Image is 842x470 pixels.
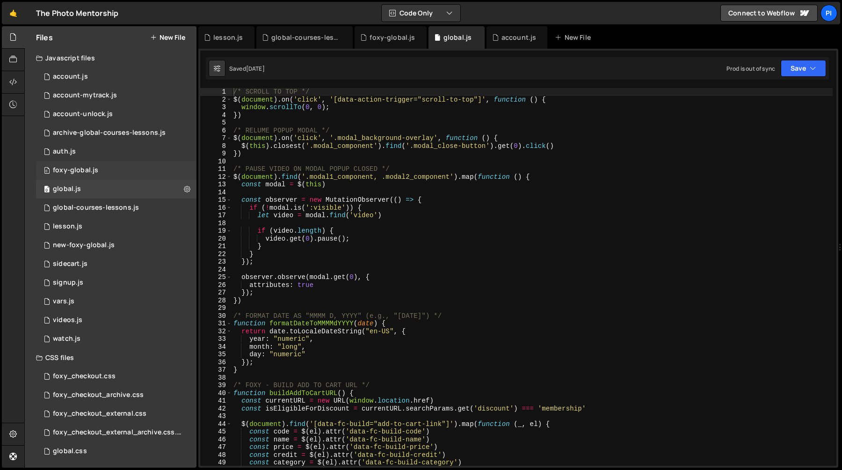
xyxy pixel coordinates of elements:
[53,297,74,306] div: vars.js
[200,343,232,351] div: 34
[200,173,232,181] div: 12
[53,260,87,268] div: sidecart.js
[44,168,50,175] span: 0
[720,5,818,22] a: Connect to Webflow
[726,65,775,73] div: Prod is out of sync
[53,279,83,287] div: signup.js
[150,34,185,41] button: New File
[200,266,232,274] div: 24
[200,212,232,220] div: 17
[36,142,196,161] div: 13533/34034.js
[200,196,232,204] div: 15
[246,65,265,73] div: [DATE]
[213,33,243,42] div: lesson.js
[781,60,826,77] button: Save
[200,127,232,135] div: 6
[200,297,232,305] div: 28
[53,391,144,399] div: foxy_checkout_archive.css
[200,242,232,250] div: 21
[200,389,232,397] div: 40
[200,150,232,158] div: 9
[200,250,232,258] div: 22
[36,67,196,86] div: 13533/34220.js
[53,222,82,231] div: lesson.js
[443,33,472,42] div: global.js
[200,366,232,374] div: 37
[36,86,196,105] div: 13533/38628.js
[200,273,232,281] div: 25
[200,459,232,467] div: 49
[200,158,232,166] div: 10
[382,5,460,22] button: Code Only
[36,367,196,386] div: 13533/38507.css
[36,7,118,19] div: The Photo Mentorship
[200,374,232,382] div: 38
[200,405,232,413] div: 42
[36,124,196,142] div: 13533/43968.js
[36,330,196,348] div: 13533/38527.js
[200,428,232,436] div: 45
[200,320,232,328] div: 31
[200,420,232,428] div: 44
[53,241,115,250] div: new-foxy-global.js
[200,451,232,459] div: 48
[200,382,232,389] div: 39
[200,181,232,189] div: 13
[200,312,232,320] div: 30
[53,316,82,324] div: videos.js
[53,147,76,156] div: auth.js
[200,443,232,451] div: 47
[36,105,196,124] div: 13533/41206.js
[25,348,196,367] div: CSS files
[25,49,196,67] div: Javascript files
[200,227,232,235] div: 19
[53,372,116,381] div: foxy_checkout.css
[53,428,182,437] div: foxy_checkout_external_archive.css.css
[53,166,98,175] div: foxy-global.js
[36,32,53,43] h2: Files
[555,33,594,42] div: New File
[36,311,196,330] div: 13533/42246.js
[2,2,25,24] a: 🤙
[200,258,232,266] div: 23
[200,103,232,111] div: 3
[53,91,117,100] div: account-mytrack.js
[53,185,81,193] div: global.js
[44,186,50,194] span: 0
[36,442,196,461] div: 13533/35489.css
[200,397,232,405] div: 41
[36,180,196,198] div: 13533/39483.js
[200,189,232,197] div: 14
[200,281,232,289] div: 26
[36,217,196,236] div: 13533/35472.js
[200,165,232,173] div: 11
[36,236,196,255] div: 13533/40053.js
[229,65,265,73] div: Saved
[53,335,80,343] div: watch.js
[36,198,196,217] div: 13533/35292.js
[53,447,87,455] div: global.css
[200,304,232,312] div: 29
[53,110,113,118] div: account-unlock.js
[820,5,837,22] div: Pi
[271,33,341,42] div: global-courses-lessons.js
[200,111,232,119] div: 4
[36,273,196,292] div: 13533/35364.js
[36,161,196,180] div: 13533/34219.js
[200,328,232,336] div: 32
[200,142,232,150] div: 8
[36,386,196,404] div: 13533/44030.css
[36,255,196,273] div: 13533/43446.js
[200,220,232,228] div: 18
[200,119,232,127] div: 5
[53,73,88,81] div: account.js
[200,96,232,104] div: 2
[200,235,232,243] div: 20
[36,404,196,423] div: 13533/38747.css
[53,410,146,418] div: foxy_checkout_external.css
[36,423,200,442] div: 13533/44029.css
[200,351,232,359] div: 35
[200,134,232,142] div: 7
[200,412,232,420] div: 43
[200,335,232,343] div: 33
